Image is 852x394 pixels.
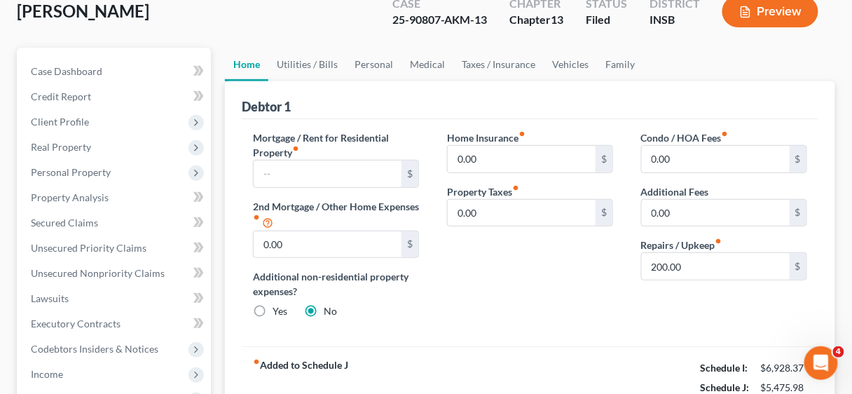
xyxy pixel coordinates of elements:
[790,200,806,226] div: $
[31,141,91,153] span: Real Property
[448,146,596,172] input: --
[722,130,729,137] i: fiber_manual_record
[20,236,211,261] a: Unsecured Priority Claims
[447,184,519,199] label: Property Taxes
[401,161,418,187] div: $
[701,381,750,393] strong: Schedule J:
[401,48,453,81] a: Medical
[641,184,709,199] label: Additional Fees
[20,261,211,286] a: Unsecured Nonpriority Claims
[551,13,563,26] span: 13
[804,346,838,380] iframe: Intercom live chat
[509,12,563,28] div: Chapter
[31,343,158,355] span: Codebtors Insiders & Notices
[401,231,418,258] div: $
[512,184,519,191] i: fiber_manual_record
[253,358,260,365] i: fiber_manual_record
[641,238,722,252] label: Repairs / Upkeep
[544,48,597,81] a: Vehicles
[324,304,337,318] label: No
[31,65,102,77] span: Case Dashboard
[596,200,612,226] div: $
[833,346,844,358] span: 4
[518,130,525,137] i: fiber_manual_record
[641,130,729,145] label: Condo / HOA Fees
[31,242,146,254] span: Unsecured Priority Claims
[254,231,401,258] input: --
[20,210,211,236] a: Secured Claims
[31,191,109,203] span: Property Analysis
[31,318,121,330] span: Executory Contracts
[715,238,722,245] i: fiber_manual_record
[253,214,260,221] i: fiber_manual_record
[642,200,790,226] input: --
[31,116,89,128] span: Client Profile
[20,311,211,337] a: Executory Contracts
[392,12,487,28] div: 25-90807-AKM-13
[253,130,419,160] label: Mortgage / Rent for Residential Property
[273,304,287,318] label: Yes
[31,292,69,304] span: Lawsuits
[268,48,346,81] a: Utilities / Bills
[254,161,401,187] input: --
[596,146,612,172] div: $
[31,90,91,102] span: Credit Report
[292,145,299,152] i: fiber_manual_record
[650,12,700,28] div: INSB
[586,12,627,28] div: Filed
[253,199,419,231] label: 2nd Mortgage / Other Home Expenses
[20,185,211,210] a: Property Analysis
[20,84,211,109] a: Credit Report
[642,253,790,280] input: --
[642,146,790,172] input: --
[20,286,211,311] a: Lawsuits
[225,48,268,81] a: Home
[761,361,807,375] div: $6,928.37
[597,48,643,81] a: Family
[346,48,401,81] a: Personal
[448,200,596,226] input: --
[31,217,98,229] span: Secured Claims
[31,166,111,178] span: Personal Property
[31,368,63,380] span: Income
[20,59,211,84] a: Case Dashboard
[447,130,525,145] label: Home Insurance
[790,253,806,280] div: $
[253,269,419,299] label: Additional non-residential property expenses?
[453,48,544,81] a: Taxes / Insurance
[242,98,291,115] div: Debtor 1
[31,267,165,279] span: Unsecured Nonpriority Claims
[17,1,149,21] span: [PERSON_NAME]
[701,362,748,374] strong: Schedule I:
[790,146,806,172] div: $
